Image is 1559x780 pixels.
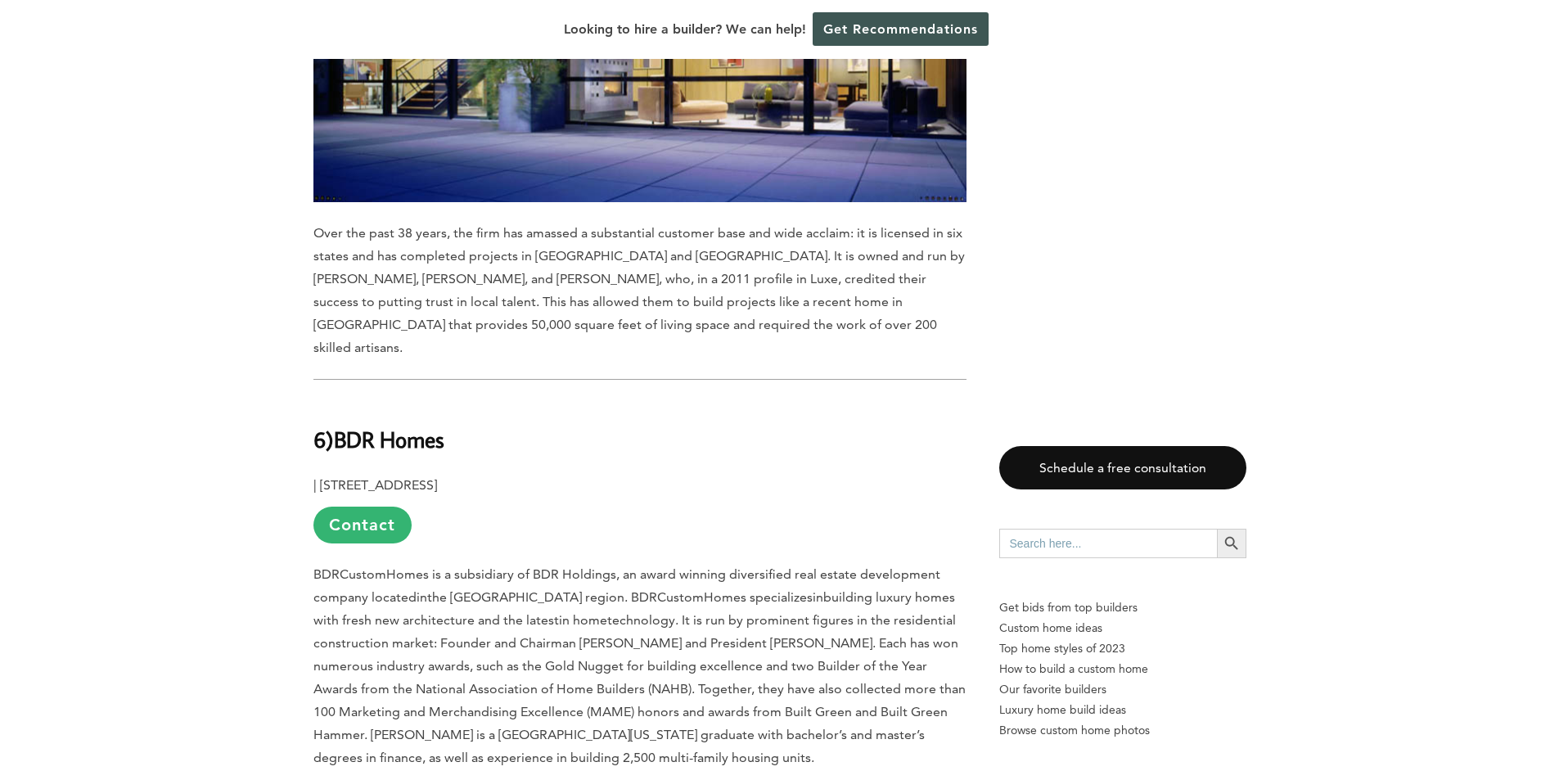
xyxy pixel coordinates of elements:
svg: Search [1223,534,1241,552]
p: Get bids from top builders [999,597,1246,618]
span: in [559,612,570,628]
a: Our favorite builders [999,679,1246,700]
a: Get Recommendations [813,12,989,46]
span: Custom [340,566,386,582]
span: Custom [657,589,704,605]
span: in [813,589,823,605]
a: Schedule a free consultation [999,446,1246,489]
span: BDR Homes is a subsidiary of BDR Holdings, an award winning diversified real estate development c... [313,566,966,765]
b: | [STREET_ADDRESS] [313,477,437,493]
a: How to build a custom home [999,659,1246,679]
a: Luxury home build ideas [999,700,1246,720]
b: 6) [313,425,334,453]
a: Contact [313,507,412,543]
input: Search here... [999,529,1217,558]
a: Top home styles of 2023 [999,638,1246,659]
iframe: Drift Widget Chat Controller [1245,662,1539,760]
span: in [417,589,427,605]
b: BDR Homes [334,425,444,453]
a: Custom home ideas [999,618,1246,638]
span: Over the past 38 years, the firm has amassed a substantial customer base and wide acclaim: it is ... [313,225,965,355]
a: Browse custom home photos [999,720,1246,741]
span: home [573,612,607,628]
